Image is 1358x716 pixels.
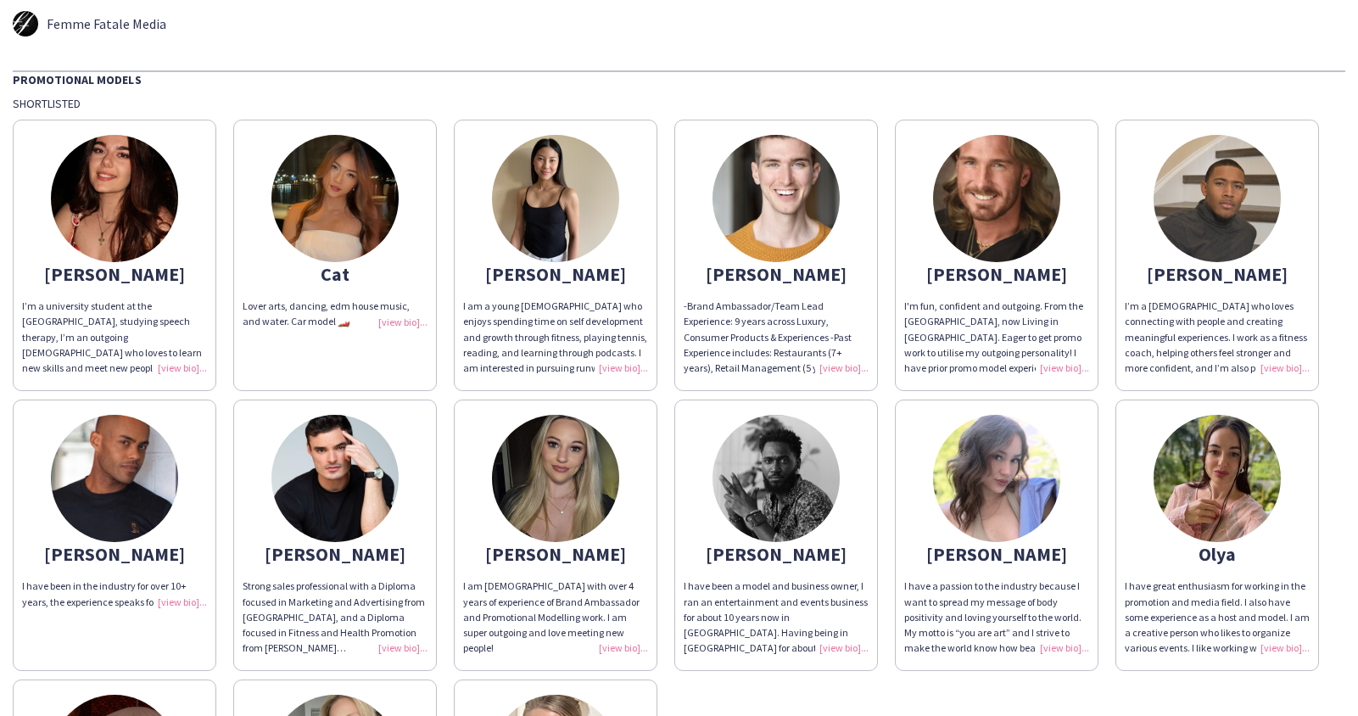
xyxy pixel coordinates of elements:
[1125,266,1310,282] div: [PERSON_NAME]
[51,135,178,262] img: thumb-d65a1967-f3a1-4f5c-9580-5bc572cacd46.jpg
[243,266,428,282] div: Cat
[243,579,428,656] div: Strong sales professional with a Diploma focused in Marketing and Advertising from [GEOGRAPHIC_DA...
[933,135,1060,262] img: thumb-68a5d570d71b7.jpg
[22,299,207,376] div: I’m a university student at the [GEOGRAPHIC_DATA], studying speech therapy, I’m an outgoing [DEMO...
[684,546,869,562] div: [PERSON_NAME]
[713,415,840,542] img: thumb-a1540bf5-962d-43fd-a10b-07bc23b5d88f.jpg
[492,415,619,542] img: thumb-879dcd94-25a6-416e-ad88-70b51830eaa7.png
[22,266,207,282] div: [PERSON_NAME]
[684,299,869,376] div: -Brand Ambassador/Team Lead Experience: 9 years across Luxury, Consumer Products & Experiences -P...
[463,579,648,656] div: I am [DEMOGRAPHIC_DATA] with over 4 years of experience of Brand Ambassador and Promotional Model...
[243,299,428,329] div: Lover arts, dancing, edm house music, and water. Car model 🏎️
[13,96,1345,111] div: Shortlisted
[684,579,869,656] div: I have been a model and business owner, I ran an entertainment and events business for about 10 y...
[51,415,178,542] img: thumb-43a633ed-e84f-4aec-9efe-d2802e12109f.png
[904,579,1089,656] div: I have a passion to the industry because I want to spread my message of body positivity and lovin...
[713,135,840,262] img: thumb-644820e3bcc2e.jpeg
[904,266,1089,282] div: [PERSON_NAME]
[904,546,1089,562] div: [PERSON_NAME]
[22,579,207,609] div: I have been in the industry for over 10+ years, the experience speaks for itself...
[1125,299,1310,376] div: I’m a [DEMOGRAPHIC_DATA] who loves connecting with people and creating meaningful experiences. I ...
[13,70,1345,87] div: Promotional Models
[1154,135,1281,262] img: thumb-677d7a4e19c05.jpg
[13,11,38,36] img: thumb-5d261e8036265.jpg
[1125,546,1310,562] div: Olya
[492,135,619,262] img: thumb-63f7f53e959ce.jpeg
[47,16,166,31] span: Femme Fatale Media
[933,415,1060,542] img: thumb-2e9b7ce9-680a-44ea-8adf-db27e7a57aee.png
[271,415,399,542] img: thumb-2994145f-c348-4b48-b6f3-a2d130272597.png
[1154,415,1281,542] img: thumb-67abf76cd6315.jpeg
[463,546,648,562] div: [PERSON_NAME]
[463,299,648,376] div: I am a young [DEMOGRAPHIC_DATA] who enjoys spending time on self development and growth through f...
[271,135,399,262] img: thumb-1d5e92f9-4f15-4484-a717-e9daa625263f.jpg
[22,546,207,562] div: [PERSON_NAME]
[904,299,1089,376] div: I'm fun, confident and outgoing. From the [GEOGRAPHIC_DATA], now Living in [GEOGRAPHIC_DATA]. Eag...
[684,266,869,282] div: [PERSON_NAME]
[1125,579,1310,656] div: I have great enthusiasm for working in the promotion and media field. I also have some experience...
[243,546,428,562] div: [PERSON_NAME]
[463,266,648,282] div: [PERSON_NAME]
